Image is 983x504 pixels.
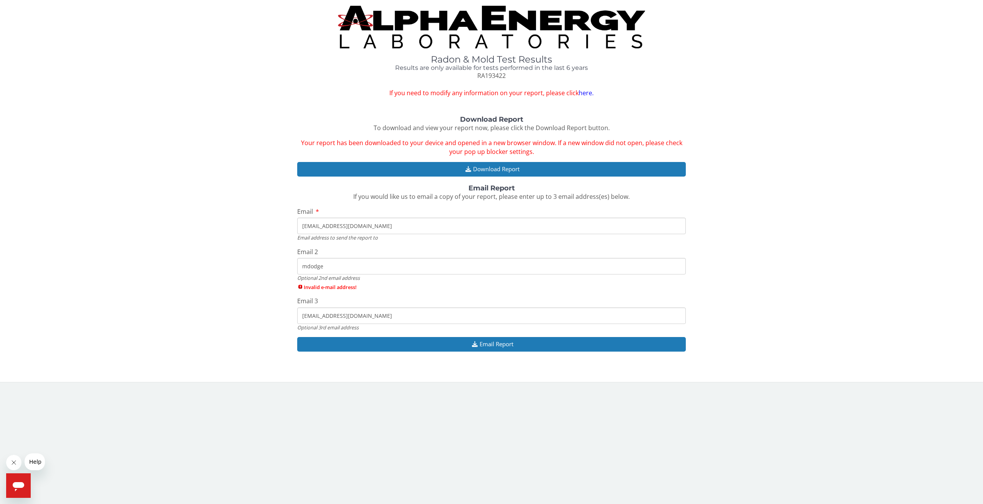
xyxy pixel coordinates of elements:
[297,55,686,64] h1: Radon & Mold Test Results
[297,337,686,351] button: Email Report
[297,234,686,241] div: Email address to send the report to
[297,162,686,176] button: Download Report
[297,297,318,305] span: Email 3
[477,71,506,80] span: RA193422
[338,6,645,48] img: TightCrop.jpg
[579,89,594,97] a: here.
[460,115,523,124] strong: Download Report
[297,89,686,97] span: If you need to modify any information on your report, please click
[301,139,682,156] span: Your report has been downloaded to your device and opened in a new browser window. If a new windo...
[297,207,313,216] span: Email
[374,124,610,132] span: To download and view your report now, please click the Download Report button.
[25,453,45,470] iframe: Message from company
[297,248,318,256] span: Email 2
[297,324,686,331] div: Optional 3rd email address
[6,473,31,498] iframe: Button to launch messaging window
[468,184,515,192] strong: Email Report
[297,64,686,71] h4: Results are only available for tests performed in the last 6 years
[297,274,686,281] div: Optional 2nd email address
[297,284,686,291] span: Invalid e-mail address!
[6,455,22,470] iframe: Close message
[353,192,630,201] span: If you would like us to email a copy of your report, please enter up to 3 email address(es) below.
